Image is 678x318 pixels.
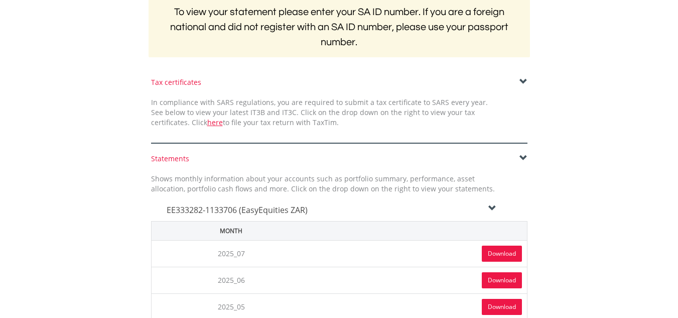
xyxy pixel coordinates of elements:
[151,97,488,127] span: In compliance with SARS regulations, you are required to submit a tax certificate to SARS every y...
[482,299,522,315] a: Download
[151,267,311,293] td: 2025_06
[207,118,223,127] a: here
[144,174,502,194] div: Shows monthly information about your accounts such as portfolio summary, performance, asset alloc...
[482,246,522,262] a: Download
[151,221,311,240] th: Month
[151,240,311,267] td: 2025_07
[482,272,522,288] a: Download
[151,154,527,164] div: Statements
[192,118,339,127] span: Click to file your tax return with TaxTim.
[151,77,527,87] div: Tax certificates
[167,204,308,216] span: EE333282-1133706 (EasyEquities ZAR)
